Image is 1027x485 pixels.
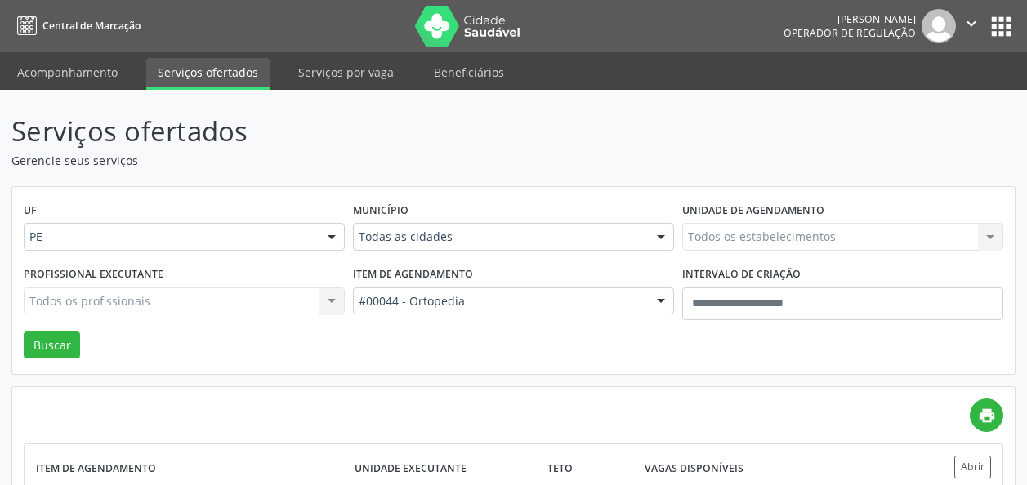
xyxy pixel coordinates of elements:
[645,456,743,481] label: Vagas disponíveis
[922,9,956,43] img: img
[962,15,980,33] i: 
[359,293,641,309] span: #00044 - Ortopedia
[682,262,801,287] label: Intervalo de criação
[29,229,311,245] span: PE
[987,12,1016,41] button: apps
[11,12,141,39] a: Central de Marcação
[956,9,987,43] button: 
[36,456,156,481] label: Item de agendamento
[784,26,916,40] span: Operador de regulação
[422,58,516,87] a: Beneficiários
[978,407,996,425] i: print
[11,152,714,169] p: Gerencie seus serviços
[954,456,991,478] button: Abrir
[24,331,80,359] button: Buscar
[547,456,573,481] label: Teto
[353,262,473,287] label: Item de agendamento
[353,198,409,224] label: Município
[287,58,405,87] a: Serviços por vaga
[355,456,467,481] label: Unidade executante
[24,262,163,287] label: Profissional executante
[682,198,824,224] label: Unidade de agendamento
[359,229,641,245] span: Todas as cidades
[42,19,141,33] span: Central de Marcação
[24,198,37,224] label: UF
[6,58,129,87] a: Acompanhamento
[970,398,1003,432] a: print
[146,58,270,90] a: Serviços ofertados
[784,12,916,26] div: [PERSON_NAME]
[11,111,714,152] p: Serviços ofertados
